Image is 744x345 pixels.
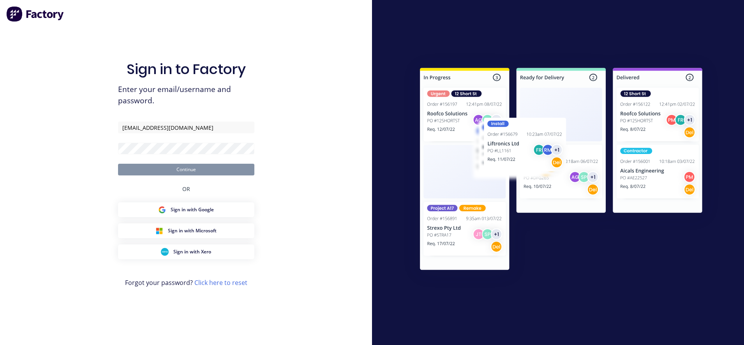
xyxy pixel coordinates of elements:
[194,278,247,287] a: Click here to reset
[6,6,65,22] img: Factory
[118,223,254,238] button: Microsoft Sign inSign in with Microsoft
[155,227,163,235] img: Microsoft Sign in
[125,278,247,287] span: Forgot your password?
[118,122,254,133] input: Email/Username
[158,206,166,214] img: Google Sign in
[161,248,169,256] img: Xero Sign in
[127,61,246,78] h1: Sign in to Factory
[118,164,254,175] button: Continue
[168,227,217,234] span: Sign in with Microsoft
[173,248,211,255] span: Sign in with Xero
[171,206,214,213] span: Sign in with Google
[182,175,190,202] div: OR
[118,84,254,106] span: Enter your email/username and password.
[403,52,719,288] img: Sign in
[118,202,254,217] button: Google Sign inSign in with Google
[118,244,254,259] button: Xero Sign inSign in with Xero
